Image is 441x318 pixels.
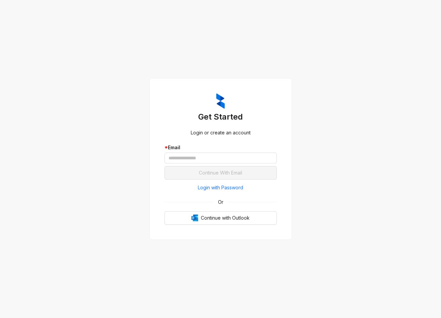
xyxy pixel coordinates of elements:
[198,184,243,191] span: Login with Password
[164,112,277,122] h3: Get Started
[201,214,250,222] span: Continue with Outlook
[164,166,277,180] button: Continue With Email
[164,182,277,193] button: Login with Password
[191,215,198,221] img: Outlook
[213,198,228,206] span: Or
[164,144,277,151] div: Email
[164,211,277,225] button: OutlookContinue with Outlook
[164,129,277,136] div: Login or create an account
[216,93,225,109] img: ZumaIcon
